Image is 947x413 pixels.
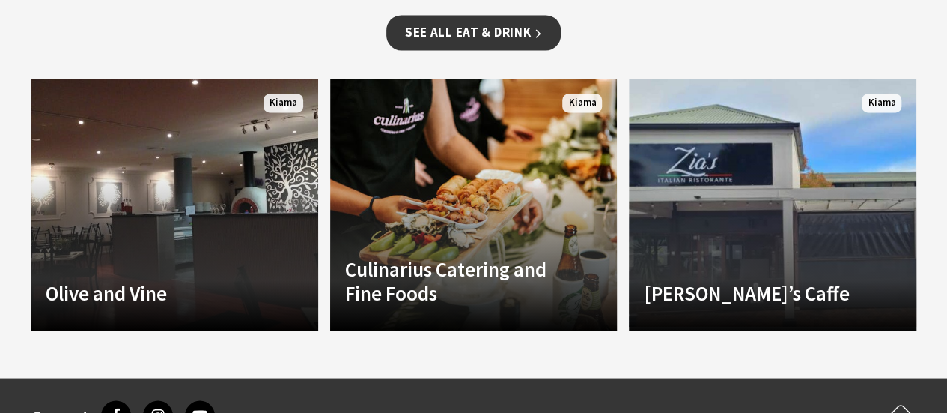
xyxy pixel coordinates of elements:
[862,94,901,112] span: Kiama
[264,94,303,112] span: Kiama
[386,15,561,50] a: See all Eat & Drink
[629,79,916,331] a: Another Image Used [PERSON_NAME]’s Caffe Kiama
[46,280,260,304] h4: Olive and Vine
[644,280,858,304] h4: [PERSON_NAME]’s Caffe
[562,94,602,112] span: Kiama
[330,79,618,331] a: Culinarius Catering and Fine Foods Kiama
[31,79,318,331] a: Olive and Vine Kiama
[345,256,559,305] h4: Culinarius Catering and Fine Foods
